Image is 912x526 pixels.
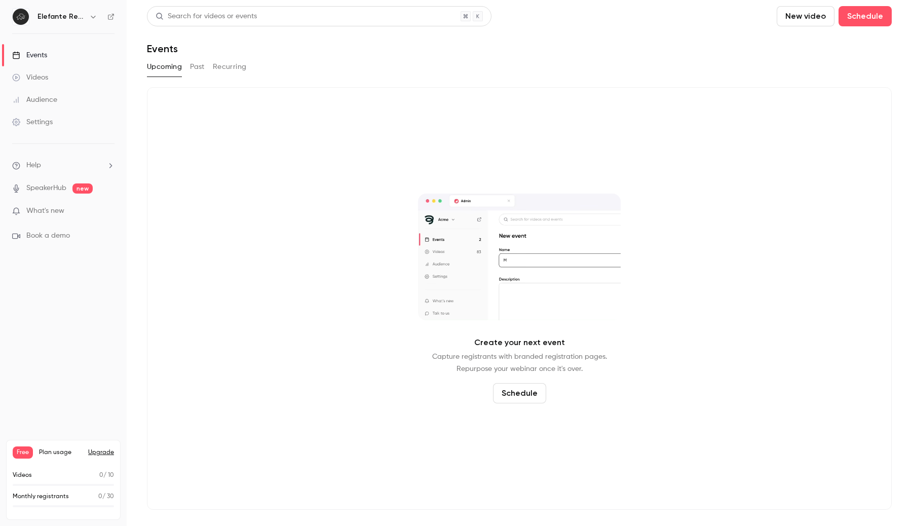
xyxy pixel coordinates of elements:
span: new [72,183,93,194]
div: Settings [12,117,53,127]
p: / 10 [99,471,114,480]
iframe: Noticeable Trigger [102,207,115,216]
p: Capture registrants with branded registration pages. Repurpose your webinar once it's over. [432,351,607,375]
button: Past [190,59,205,75]
button: Schedule [839,6,892,26]
p: Create your next event [474,336,565,349]
div: Videos [12,72,48,83]
li: help-dropdown-opener [12,160,115,171]
h6: Elefante RevOps [37,12,85,22]
span: Plan usage [39,448,82,457]
span: 0 [98,494,102,500]
button: Schedule [493,383,546,403]
p: / 30 [98,492,114,501]
button: Upcoming [147,59,182,75]
span: Book a demo [26,231,70,241]
span: What's new [26,206,64,216]
span: Free [13,446,33,459]
img: Elefante RevOps [13,9,29,25]
button: New video [777,6,834,26]
button: Upgrade [88,448,114,457]
div: Search for videos or events [156,11,257,22]
p: Monthly registrants [13,492,69,501]
div: Audience [12,95,57,105]
span: Help [26,160,41,171]
span: 0 [99,472,103,478]
p: Videos [13,471,32,480]
button: Recurring [213,59,247,75]
h1: Events [147,43,178,55]
div: Events [12,50,47,60]
a: SpeakerHub [26,183,66,194]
